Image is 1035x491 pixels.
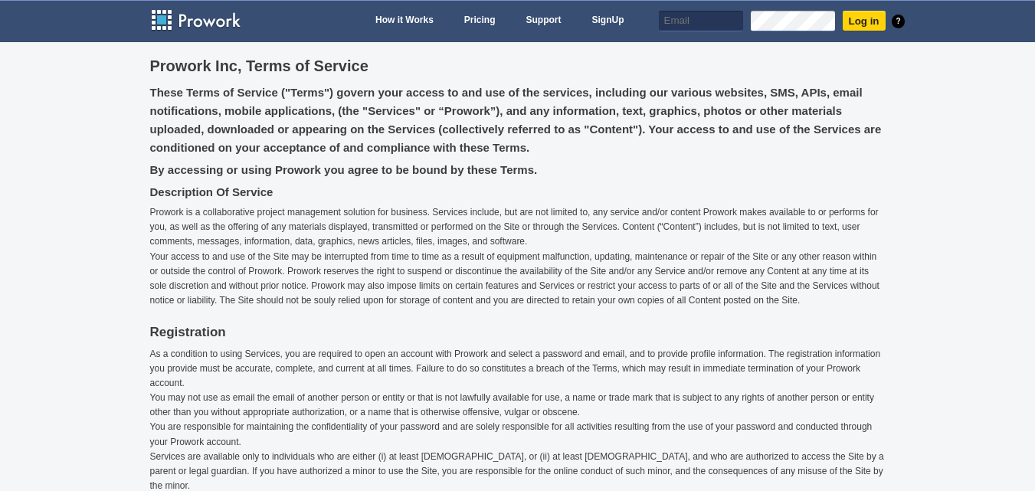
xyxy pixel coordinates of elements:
[585,11,632,32] a: SignUp
[150,83,886,157] h4: These Terms of Service (" ") govern your access to and use of the services, including our various...
[892,15,904,28] a: ?
[150,250,886,309] p: Your access to and use of the Site may be interrupted from time to time as a result of equipment ...
[150,183,886,201] h4: Description Of Service
[519,11,569,32] a: Support
[150,52,886,80] h2: Prowork Inc, Terms of Service
[444,104,490,117] strong: Prowork
[457,11,503,32] a: Pricing
[150,322,886,342] h3: Registration
[150,420,886,449] p: You are responsible for maintaining the confidentiality of your password and are solely responsib...
[659,11,743,31] input: Email
[150,161,886,179] h4: By accessing or using Prowork you agree to be bound by these Terms.
[843,11,886,31] input: Log in
[150,391,886,420] p: You may not use as email the email of another person or entity or that is not lawfully available ...
[368,104,415,117] strong: Services
[290,86,324,99] strong: Terms
[150,347,886,391] p: As a condition to using Services, you are required to open an account with Prowork and select a p...
[150,8,260,32] a: Prowork
[150,183,886,308] div: Prowork is a collaborative project management solution for business. Services include, but are no...
[368,11,441,32] a: How it Works
[589,123,633,136] strong: Content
